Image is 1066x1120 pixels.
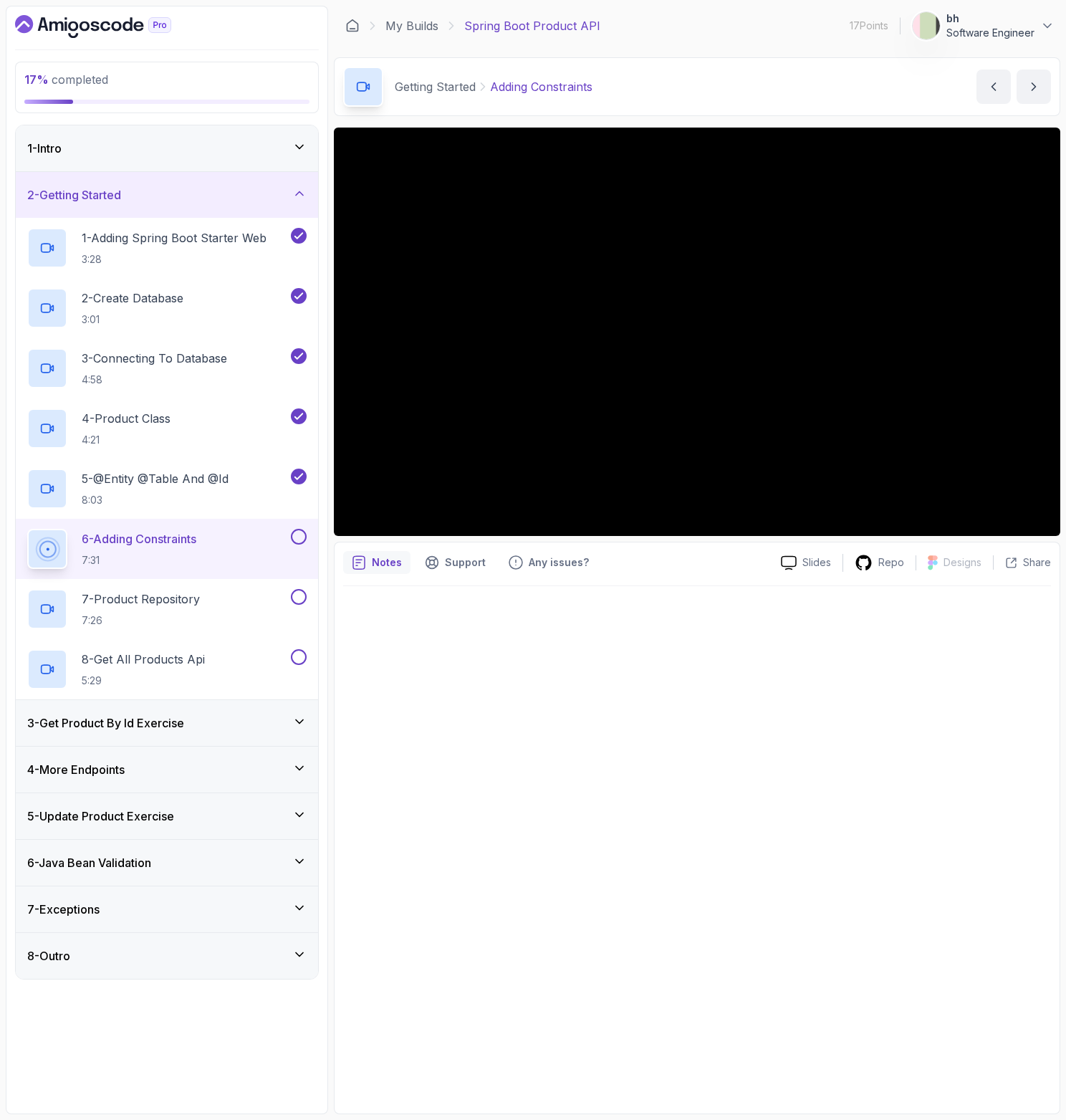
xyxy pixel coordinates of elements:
button: 5-@Entity @Table And @Id8:03 [27,469,307,509]
button: Support button [416,551,494,574]
a: Slides [769,555,842,570]
button: 2-Getting Started [16,172,318,218]
p: Support [445,555,486,570]
p: 8 - Get All Products Api [82,651,205,668]
p: Getting Started [395,78,476,95]
p: Designs [943,555,981,570]
span: completed [24,72,108,87]
button: 3-Get Product By Id Exercise [16,700,318,746]
p: Notes [372,555,402,570]
h3: 8 - Outro [27,947,70,965]
h3: 1 - Intro [27,140,62,157]
a: My Builds [385,17,438,34]
button: 1-Intro [16,125,318,171]
p: 7 - Product Repository [82,590,200,608]
iframe: chat widget [794,757,1052,1056]
button: Feedback button [500,551,597,574]
h3: 3 - Get Product By Id Exercise [27,714,184,732]
button: 7-Product Repository7:26 [27,589,307,629]
button: 4-More Endpoints [16,747,318,793]
img: user profile image [913,12,940,39]
button: 4-Product Class4:21 [27,408,307,449]
button: 6-Java Bean Validation [16,840,318,886]
h3: 6 - Java Bean Validation [27,854,151,871]
h3: 4 - More Endpoints [27,761,125,778]
button: 2-Create Database3:01 [27,288,307,328]
button: Share [993,555,1051,570]
p: 1 - Adding Spring Boot Starter Web [82,229,266,247]
p: 3:01 [82,312,183,327]
p: Share [1023,555,1051,570]
p: 3 - Connecting To Database [82,350,227,367]
a: Repo [843,554,916,572]
p: 8:03 [82,493,229,507]
button: 5-Update Product Exercise [16,793,318,839]
p: Adding Constraints [490,78,592,95]
p: 6 - Adding Constraints [82,530,196,547]
button: 8-Outro [16,933,318,979]
button: 8-Get All Products Api5:29 [27,649,307,689]
button: 3-Connecting To Database4:58 [27,348,307,388]
a: Dashboard [345,19,360,33]
p: 7:26 [82,613,200,628]
iframe: chat widget [1006,1063,1052,1106]
button: 1-Adding Spring Boot Starter Web3:28 [27,228,307,268]
p: bh [946,11,1034,26]
p: Slides [802,555,831,570]
a: Dashboard [15,15,204,38]
h3: 7 - Exceptions [27,901,100,918]
p: 5 - @Entity @Table And @Id [82,470,229,487]
p: 4:58 [82,373,227,387]
p: 2 - Create Database [82,289,183,307]
p: 4 - Product Class [82,410,171,427]
button: previous content [976,70,1011,104]
h3: 5 - Update Product Exercise [27,808,174,825]
p: Software Engineer [946,26,1034,40]
p: 4:21 [82,433,171,447]
p: 17 Points [850,19,888,33]
button: 6-Adding Constraints7:31 [27,529,307,569]
button: 7-Exceptions [16,886,318,932]
button: next content [1017,70,1051,104]
span: 17 % [24,72,49,87]
p: Spring Boot Product API [464,17,600,34]
p: 5:29 [82,674,205,688]
iframe: 6 - Adding Constraints [334,128,1060,536]
h3: 2 - Getting Started [27,186,121,204]
button: user profile imagebhSoftware Engineer [912,11,1055,40]
p: 7:31 [82,553,196,568]
button: notes button [343,551,410,574]
p: Any issues? [529,555,589,570]
p: 3:28 [82,252,266,267]
p: Repo [878,555,904,570]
